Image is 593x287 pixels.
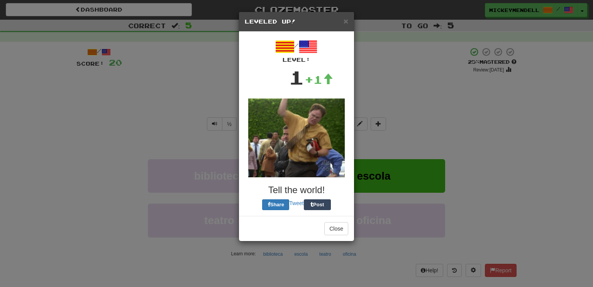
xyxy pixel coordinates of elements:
[305,72,333,87] div: +1
[245,185,348,195] h3: Tell the world!
[344,17,348,25] span: ×
[245,56,348,64] div: Level:
[245,18,348,25] h5: Leveled Up!
[248,98,345,177] img: dwight-38fd9167b88c7212ef5e57fe3c23d517be8a6295dbcd4b80f87bd2b6bd7e5025.gif
[324,222,348,235] button: Close
[289,200,303,206] a: Tweet
[289,64,305,91] div: 1
[245,37,348,64] div: /
[262,199,289,210] button: Share
[344,17,348,25] button: Close
[304,199,331,210] button: Post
